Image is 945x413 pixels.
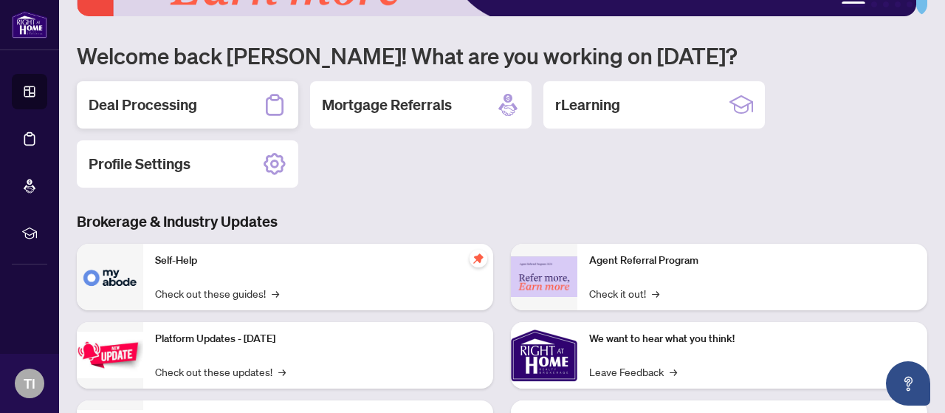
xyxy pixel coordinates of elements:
[155,363,286,380] a: Check out these updates!→
[77,244,143,310] img: Self-Help
[895,1,901,7] button: 4
[470,250,487,267] span: pushpin
[907,1,913,7] button: 5
[24,373,35,394] span: TI
[842,1,865,7] button: 1
[77,41,927,69] h1: Welcome back [PERSON_NAME]! What are you working on [DATE]?
[89,154,190,174] h2: Profile Settings
[886,361,930,406] button: Open asap
[511,322,577,389] img: We want to hear what you think!
[589,363,677,380] a: Leave Feedback→
[589,331,915,347] p: We want to hear what you think!
[12,11,47,38] img: logo
[652,285,659,301] span: →
[155,253,481,269] p: Self-Help
[589,253,915,269] p: Agent Referral Program
[77,211,927,232] h3: Brokerage & Industry Updates
[883,1,889,7] button: 3
[155,331,481,347] p: Platform Updates - [DATE]
[77,332,143,378] img: Platform Updates - July 21, 2025
[155,285,279,301] a: Check out these guides!→
[589,285,659,301] a: Check it out!→
[555,95,620,115] h2: rLearning
[89,95,197,115] h2: Deal Processing
[322,95,452,115] h2: Mortgage Referrals
[272,285,279,301] span: →
[670,363,677,380] span: →
[871,1,877,7] button: 2
[278,363,286,380] span: →
[511,256,577,297] img: Agent Referral Program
